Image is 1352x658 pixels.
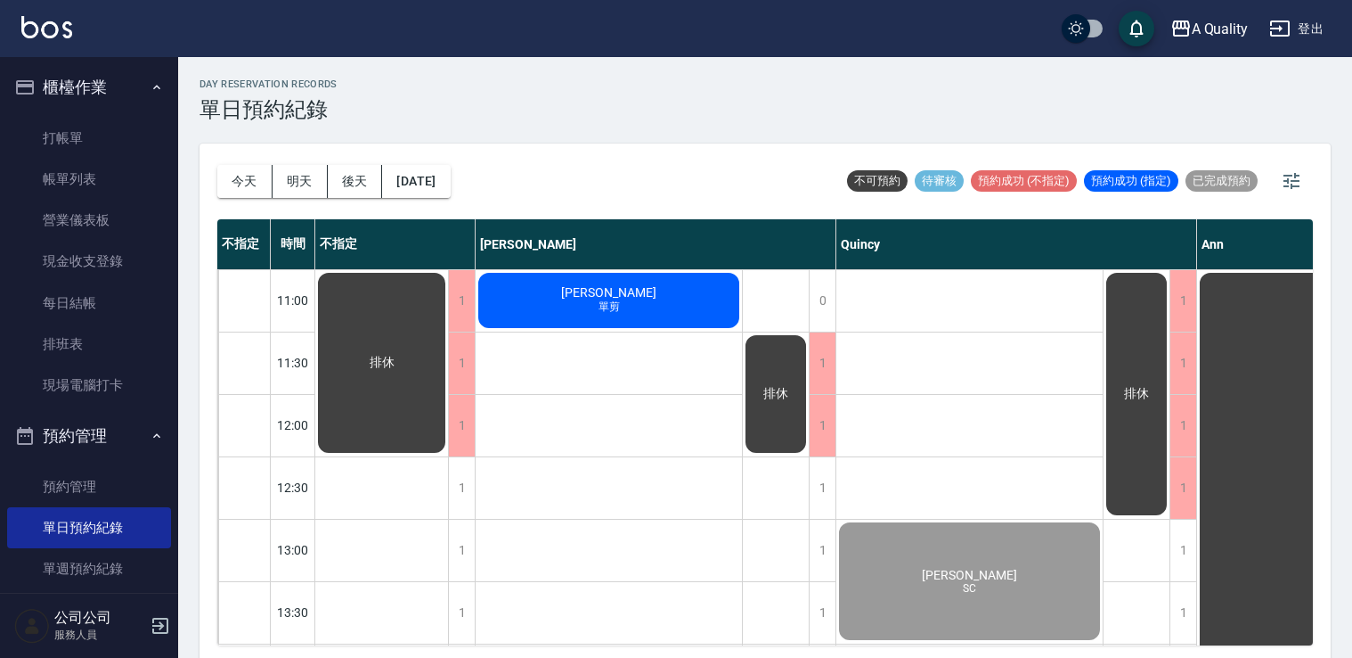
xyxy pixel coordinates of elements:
div: 不指定 [315,219,476,269]
a: 每日結帳 [7,283,171,324]
div: 13:30 [271,581,315,644]
a: 打帳單 [7,118,171,159]
button: 櫃檯作業 [7,64,171,111]
div: 1 [1169,333,1196,394]
div: 1 [448,520,475,581]
div: 12:30 [271,456,315,519]
div: 12:00 [271,394,315,456]
button: 今天 [217,165,273,198]
span: 預約成功 (指定) [1084,173,1178,189]
span: 待審核 [915,173,964,189]
div: 11:00 [271,269,315,332]
span: SC [959,582,980,595]
a: 單日預約紀錄 [7,507,171,548]
div: 不指定 [217,219,271,269]
div: A Quality [1192,18,1249,40]
a: 預約管理 [7,466,171,507]
div: 時間 [271,219,315,269]
div: 1 [809,582,835,644]
div: 1 [448,582,475,644]
img: Logo [21,16,72,38]
a: 帳單列表 [7,159,171,200]
div: 1 [809,457,835,519]
div: 1 [809,395,835,456]
div: 1 [809,333,835,394]
div: 1 [448,457,475,519]
button: 登出 [1262,12,1331,45]
div: 1 [448,333,475,394]
span: 單剪 [595,300,623,315]
div: 1 [1169,520,1196,581]
span: [PERSON_NAME] [558,285,660,300]
h2: day Reservation records [200,78,338,90]
div: 11:30 [271,332,315,394]
div: 1 [809,520,835,581]
a: 排班表 [7,324,171,365]
a: 單週預約紀錄 [7,548,171,589]
button: 預約管理 [7,413,171,459]
div: 13:00 [271,519,315,581]
span: [PERSON_NAME] [918,568,1021,582]
div: 1 [448,270,475,332]
h3: 單日預約紀錄 [200,97,338,122]
button: 明天 [273,165,328,198]
span: 預約成功 (不指定) [971,173,1077,189]
img: Person [14,608,50,644]
a: 現金收支登錄 [7,241,171,282]
div: 1 [1169,582,1196,644]
div: [PERSON_NAME] [476,219,836,269]
div: 1 [1169,270,1196,332]
button: [DATE] [382,165,450,198]
span: 已完成預約 [1185,173,1258,189]
button: save [1119,11,1154,46]
span: 不可預約 [847,173,908,189]
p: 服務人員 [54,627,145,643]
div: 1 [1169,457,1196,519]
button: 後天 [328,165,383,198]
h5: 公司公司 [54,609,145,627]
div: Quincy [836,219,1197,269]
a: 營業儀表板 [7,200,171,241]
span: 排休 [1120,386,1152,402]
a: 現場電腦打卡 [7,365,171,406]
div: 0 [809,270,835,332]
div: 1 [1169,395,1196,456]
span: 排休 [760,386,792,402]
div: 1 [448,395,475,456]
button: A Quality [1163,11,1256,47]
span: 排休 [366,355,398,371]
